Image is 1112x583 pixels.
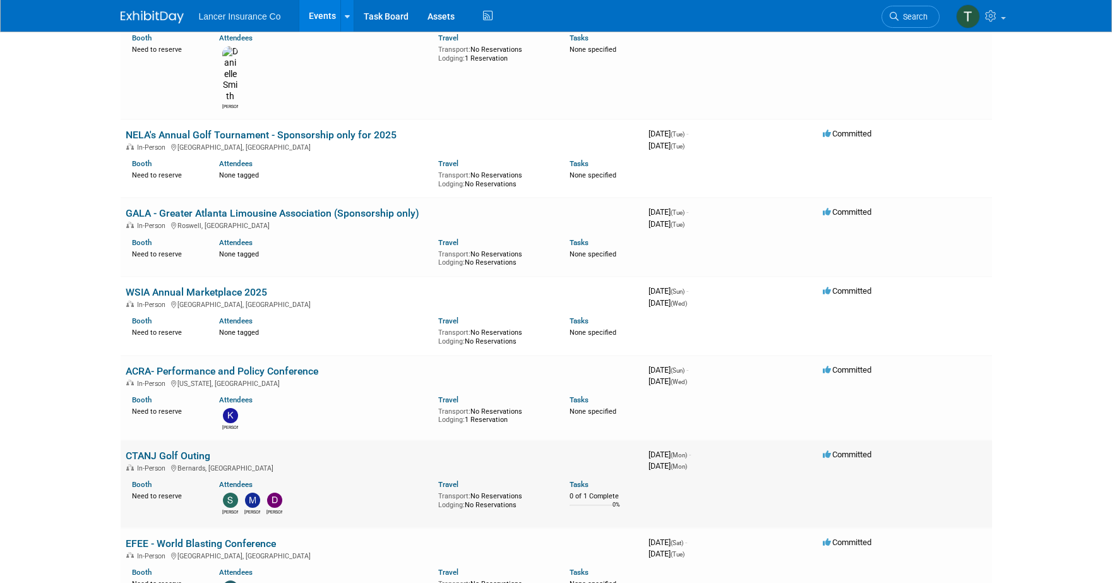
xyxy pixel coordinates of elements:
[438,250,470,258] span: Transport:
[438,407,470,416] span: Transport:
[132,568,152,577] a: Booth
[570,45,616,54] span: None specified
[686,365,688,375] span: -
[137,552,169,560] span: In-Person
[823,207,871,217] span: Committed
[132,43,201,54] div: Need to reserve
[132,316,152,325] a: Booth
[570,480,589,489] a: Tasks
[671,378,687,385] span: (Wed)
[126,286,267,298] a: WSIA Annual Marketplace 2025
[438,568,458,577] a: Travel
[438,169,551,188] div: No Reservations No Reservations
[223,493,238,508] img: Steven O'Shea
[126,462,638,472] div: Bernards, [GEOGRAPHIC_DATA]
[671,288,685,295] span: (Sun)
[671,209,685,216] span: (Tue)
[132,405,201,416] div: Need to reserve
[126,143,134,150] img: In-Person Event
[438,171,470,179] span: Transport:
[649,141,685,150] span: [DATE]
[649,298,687,308] span: [DATE]
[685,538,687,547] span: -
[219,480,253,489] a: Attendees
[126,380,134,386] img: In-Person Event
[438,248,551,267] div: No Reservations No Reservations
[126,220,638,230] div: Roswell, [GEOGRAPHIC_DATA]
[882,6,940,28] a: Search
[438,238,458,247] a: Travel
[126,301,134,307] img: In-Person Event
[219,395,253,404] a: Attendees
[223,408,238,423] img: kathy egan
[137,222,169,230] span: In-Person
[222,423,238,431] div: kathy egan
[570,395,589,404] a: Tasks
[126,538,276,550] a: EFEE - World Blasting Conference
[438,43,551,63] div: No Reservations 1 Reservation
[219,248,429,259] div: None tagged
[219,238,253,247] a: Attendees
[438,180,465,188] span: Lodging:
[671,452,687,459] span: (Mon)
[267,493,282,508] img: Dennis Kelly
[823,286,871,296] span: Committed
[649,129,688,138] span: [DATE]
[438,480,458,489] a: Travel
[132,480,152,489] a: Booth
[649,207,688,217] span: [DATE]
[671,539,683,546] span: (Sat)
[649,538,687,547] span: [DATE]
[570,171,616,179] span: None specified
[823,538,871,547] span: Committed
[671,300,687,307] span: (Wed)
[438,416,465,424] span: Lodging:
[132,248,201,259] div: Need to reserve
[121,11,184,23] img: ExhibitDay
[570,159,589,168] a: Tasks
[689,450,691,459] span: -
[132,395,152,404] a: Booth
[222,508,238,515] div: Steven O'Shea
[570,250,616,258] span: None specified
[219,316,253,325] a: Attendees
[613,502,620,519] td: 0%
[671,367,685,374] span: (Sun)
[649,549,685,558] span: [DATE]
[438,316,458,325] a: Travel
[132,159,152,168] a: Booth
[438,337,465,346] span: Lodging:
[126,207,419,219] a: GALA - Greater Atlanta Limousine Association (Sponsorship only)
[222,102,238,110] div: Danielle Smith
[671,143,685,150] span: (Tue)
[126,378,638,388] div: [US_STATE], [GEOGRAPHIC_DATA]
[222,46,238,102] img: Danielle Smith
[438,33,458,42] a: Travel
[956,4,980,28] img: Terrence Forrest
[823,129,871,138] span: Committed
[266,508,282,515] div: Dennis Kelly
[649,219,685,229] span: [DATE]
[219,33,253,42] a: Attendees
[686,129,688,138] span: -
[126,464,134,471] img: In-Person Event
[126,141,638,152] div: [GEOGRAPHIC_DATA], [GEOGRAPHIC_DATA]
[570,328,616,337] span: None specified
[438,326,551,346] div: No Reservations No Reservations
[126,299,638,309] div: [GEOGRAPHIC_DATA], [GEOGRAPHIC_DATA]
[137,464,169,472] span: In-Person
[199,11,281,21] span: Lancer Insurance Co
[126,222,134,228] img: In-Person Event
[570,492,638,501] div: 0 of 1 Complete
[671,551,685,558] span: (Tue)
[137,301,169,309] span: In-Person
[132,33,152,42] a: Booth
[686,207,688,217] span: -
[438,405,551,424] div: No Reservations 1 Reservation
[671,221,685,228] span: (Tue)
[438,492,470,500] span: Transport:
[132,326,201,337] div: Need to reserve
[219,326,429,337] div: None tagged
[649,365,688,375] span: [DATE]
[438,501,465,509] span: Lodging:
